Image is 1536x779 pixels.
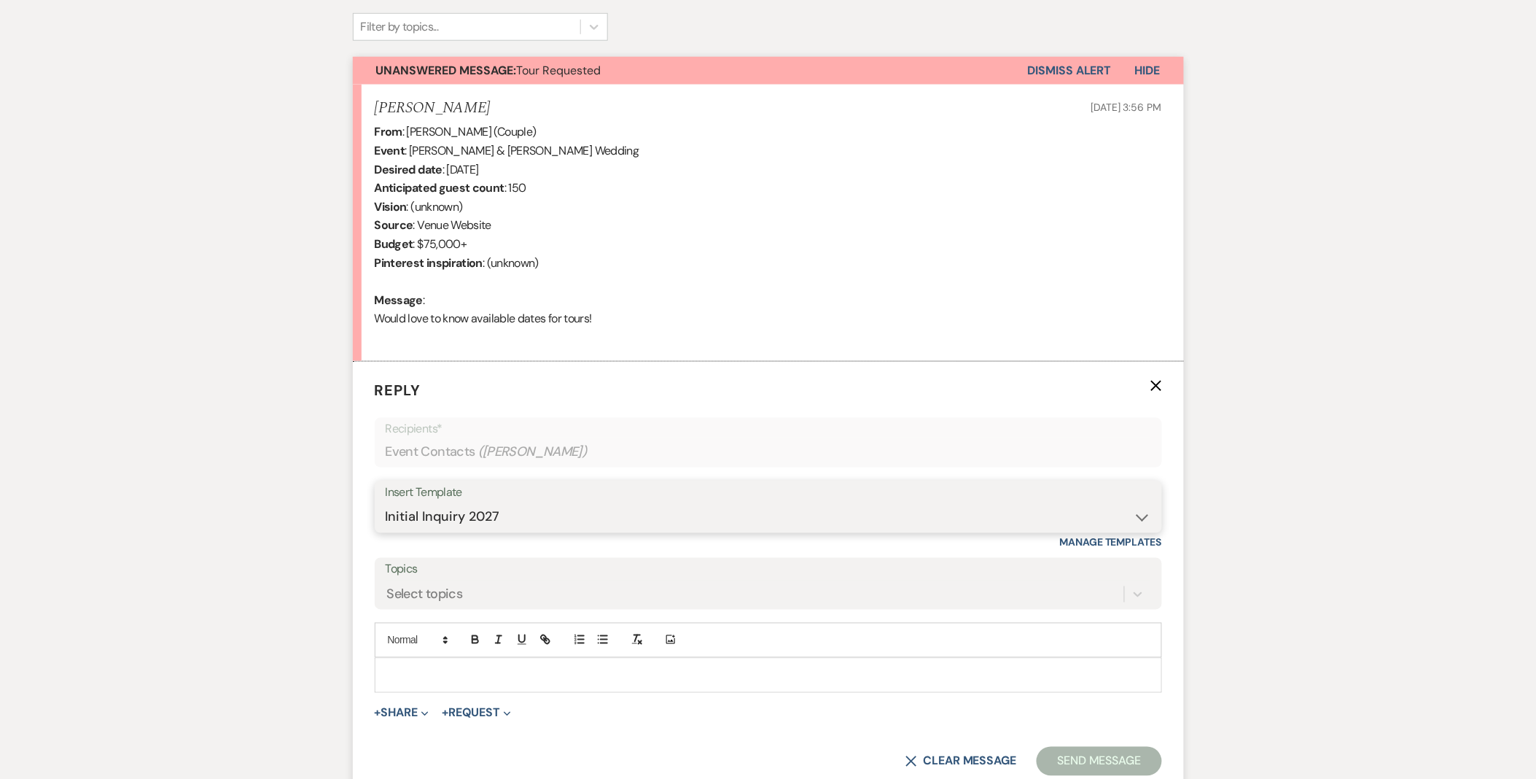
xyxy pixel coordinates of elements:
strong: Unanswered Message: [376,63,517,78]
span: Tour Requested [376,63,601,78]
b: Source [375,217,413,233]
p: Recipients* [386,419,1151,438]
div: : [PERSON_NAME] (Couple) : [PERSON_NAME] & [PERSON_NAME] Wedding : [DATE] : 150 : (unknown) : Ven... [375,123,1162,346]
b: Event [375,143,405,158]
b: Vision [375,199,407,214]
b: From [375,124,402,139]
b: Pinterest inspiration [375,255,483,271]
div: Insert Template [386,482,1151,503]
button: Unanswered Message:Tour Requested [353,57,1028,85]
label: Topics [386,559,1151,581]
span: ( [PERSON_NAME] ) [478,442,588,462]
b: Anticipated guest count [375,180,504,195]
button: Send Message [1037,747,1161,776]
h5: [PERSON_NAME] [375,99,491,117]
div: Select topics [387,584,463,604]
button: Clear message [905,756,1016,767]
div: Filter by topics... [361,18,439,36]
b: Message [375,292,424,308]
a: Manage Templates [1060,536,1162,549]
button: Dismiss Alert [1028,57,1112,85]
button: Request [442,708,511,719]
div: Event Contacts [386,438,1151,466]
span: [DATE] 3:56 PM [1091,101,1161,114]
b: Desired date [375,162,443,177]
span: Hide [1135,63,1161,78]
button: Hide [1112,57,1184,85]
span: + [375,708,381,719]
span: Reply [375,381,421,400]
b: Budget [375,236,413,252]
button: Share [375,708,429,719]
span: + [442,708,448,719]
